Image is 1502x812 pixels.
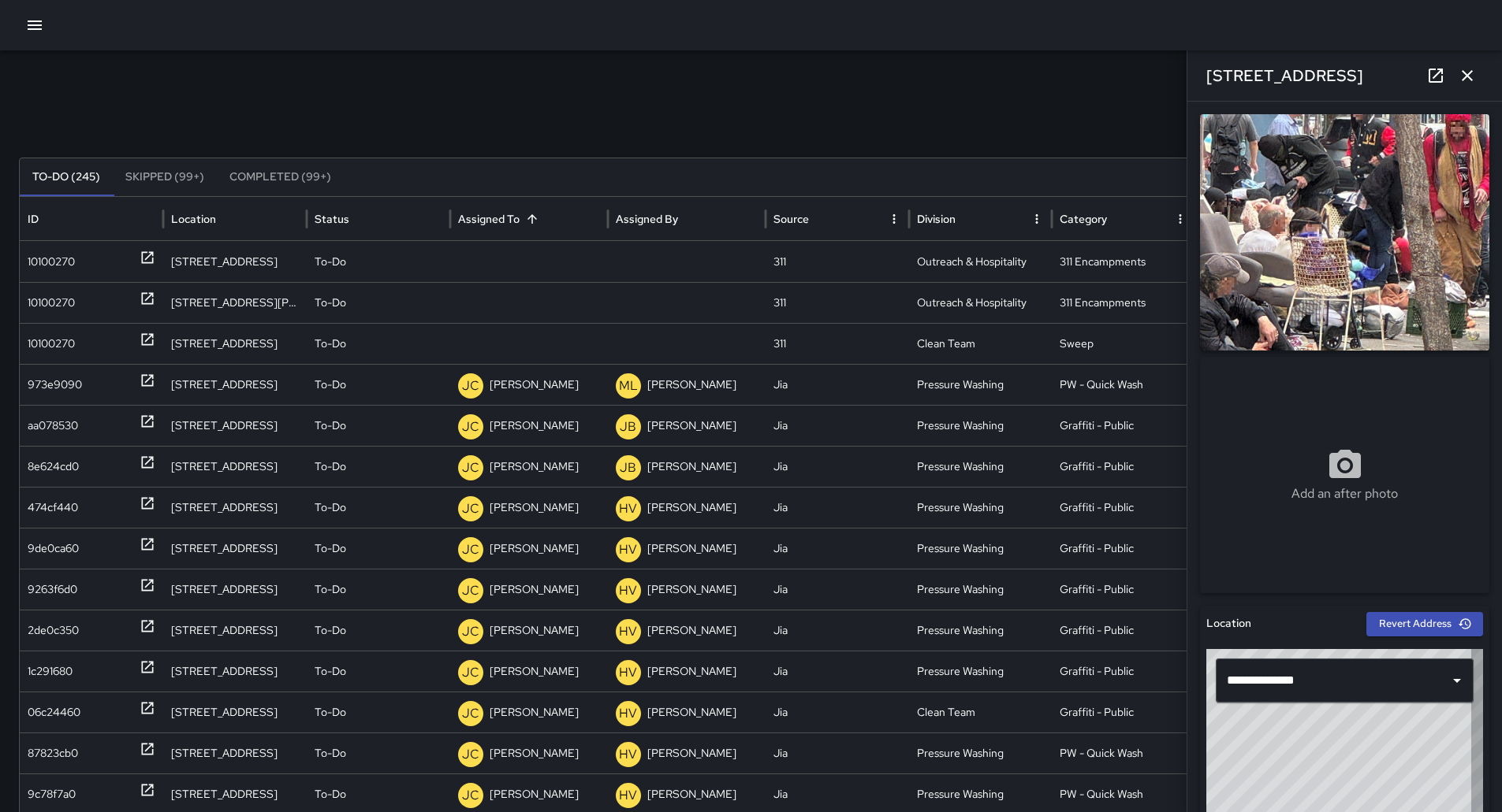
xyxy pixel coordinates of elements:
div: 9de0ca60 [28,528,79,569]
p: HV [619,745,637,764]
div: Jia [766,610,909,651]
p: To-Do [315,242,346,282]
div: 454 Natoma Street [163,691,307,732]
div: 8e624cd0 [28,447,79,487]
p: HV [619,663,637,682]
div: Pressure Washing [909,569,1053,610]
div: 1012 Mission Street [163,487,307,528]
button: Sort [521,208,543,230]
div: Outreach & Hospitality [909,282,1053,323]
div: Pressure Washing [909,446,1053,487]
div: 311 Encampments [1052,282,1195,323]
div: Status [315,212,349,226]
p: JB [620,458,636,477]
div: Assigned To [458,212,520,226]
div: aa078530 [28,406,78,446]
div: Jia [766,364,909,405]
div: 2de0c350 [28,610,79,651]
p: To-Do [315,283,346,323]
div: ID [28,212,39,226]
button: To-Do (245) [20,158,113,196]
div: Outreach & Hospitality [909,241,1053,282]
div: Graffiti - Public [1052,651,1195,691]
div: 460 Natoma Street [163,610,307,651]
div: PW - Quick Wash [1052,732,1195,773]
p: JC [462,663,479,682]
p: To-Do [315,610,346,651]
div: Graffiti - Public [1052,691,1195,732]
div: PW - Quick Wash [1052,364,1195,405]
p: JC [462,417,479,436]
div: 311 Encampments [1052,241,1195,282]
p: [PERSON_NAME] [490,733,579,773]
p: [PERSON_NAME] [490,610,579,651]
p: HV [619,581,637,600]
p: JB [620,417,636,436]
p: [PERSON_NAME] [647,733,736,773]
div: Clean Team [909,691,1053,732]
div: Pressure Washing [909,651,1053,691]
div: Pressure Washing [909,364,1053,405]
button: Completed (99+) [217,158,344,196]
p: [PERSON_NAME] [647,488,736,528]
p: [PERSON_NAME] [647,365,736,405]
p: HV [619,540,637,559]
div: 06c24460 [28,692,80,732]
button: Skipped (99+) [113,158,217,196]
div: 37 Grove Street [163,364,307,405]
p: [PERSON_NAME] [490,528,579,569]
div: 460 Natoma Street [163,651,307,691]
div: 160 6th Street [163,241,307,282]
div: Jia [766,446,909,487]
button: Source column menu [883,208,905,230]
p: [PERSON_NAME] [647,447,736,487]
p: To-Do [315,528,346,569]
p: JC [462,499,479,518]
div: Jia [766,569,909,610]
div: 101 6th Street [163,528,307,569]
div: Jia [766,691,909,732]
p: JC [462,704,479,723]
div: Jia [766,487,909,528]
div: Jia [766,651,909,691]
div: Division [917,212,956,226]
div: Jia [766,528,909,569]
div: Pressure Washing [909,732,1053,773]
div: 9263f6d0 [28,569,77,610]
p: To-Do [315,569,346,610]
div: 311 [766,323,909,364]
div: Pressure Washing [909,405,1053,446]
p: [PERSON_NAME] [490,651,579,691]
div: Jia [766,405,909,446]
p: JC [462,458,479,477]
div: Location [171,212,216,226]
p: [PERSON_NAME] [490,569,579,610]
p: [PERSON_NAME] [647,651,736,691]
div: Pressure Washing [909,487,1053,528]
p: [PERSON_NAME] [647,406,736,446]
div: Source [773,212,809,226]
p: To-Do [315,447,346,487]
p: To-Do [315,406,346,446]
div: 311 [766,241,909,282]
div: 508 Natoma Street [163,732,307,773]
div: 93 10th Street [163,323,307,364]
p: HV [619,622,637,641]
div: Assigned By [616,212,678,226]
div: 1c291680 [28,651,73,691]
p: [PERSON_NAME] [490,365,579,405]
p: JC [462,376,479,395]
div: Graffiti - Public [1052,487,1195,528]
p: JC [462,745,479,764]
div: Clean Team [909,323,1053,364]
button: Category column menu [1169,208,1191,230]
div: 1000 Market Street [163,405,307,446]
p: To-Do [315,365,346,405]
button: Division column menu [1026,208,1048,230]
p: [PERSON_NAME] [490,488,579,528]
div: 87823cb0 [28,733,78,773]
p: To-Do [315,651,346,691]
p: To-Do [315,488,346,528]
div: 10100270 [28,324,75,364]
p: JC [462,786,479,805]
